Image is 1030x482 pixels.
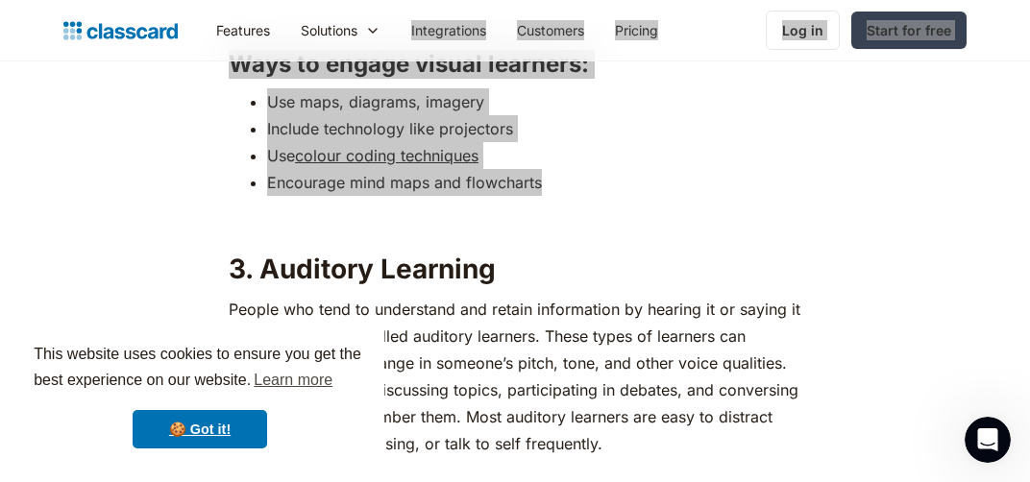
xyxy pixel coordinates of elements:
[600,9,674,52] a: Pricing
[267,88,801,115] li: Use maps, diagrams, imagery
[267,142,801,169] li: Use
[15,325,384,467] div: cookieconsent
[502,9,600,52] a: Customers
[201,9,285,52] a: Features
[267,169,801,196] li: Encourage mind maps and flowcharts
[965,417,1011,463] iframe: Intercom live chat
[251,366,335,395] a: learn more about cookies
[34,343,366,395] span: This website uses cookies to ensure you get the best experience on our website.
[766,11,840,50] a: Log in
[295,146,478,165] a: colour coding techniques
[229,253,496,285] strong: 3. Auditory Learning
[229,296,801,457] p: People who tend to understand and retain information by hearing it or saying it out loud (oral) a...
[851,12,967,49] a: Start for free
[301,20,357,40] div: Solutions
[285,9,396,52] div: Solutions
[396,9,502,52] a: Integrations
[229,50,589,78] strong: Ways to engage visual learners:
[133,410,267,448] a: dismiss cookie message
[267,115,801,142] li: Include technology like projectors
[867,20,951,40] div: Start for free
[63,17,178,44] a: home
[782,20,823,40] div: Log in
